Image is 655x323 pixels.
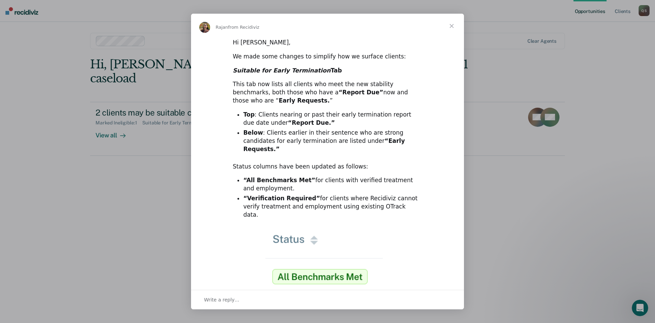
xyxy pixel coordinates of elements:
span: Rajan [216,25,228,30]
b: “Verification Required” [243,195,320,202]
span: from Recidiviz [228,25,260,30]
i: Suitable for Early Termination [233,67,331,74]
span: Close [439,14,464,38]
b: Top [243,111,254,118]
div: Status columns have been updated as follows: [233,163,422,171]
b: “Report Due” [338,89,383,96]
div: Open conversation and reply [191,290,464,309]
div: We made some changes to simplify how we surface clients: [233,53,422,61]
b: “Early Requests.” [243,137,405,152]
b: “All Benchmarks Met” [243,177,315,184]
li: : Clients earlier in their sentence who are strong candidates for early termination are listed under [243,129,422,153]
div: This tab now lists all clients who meet the new stability benchmarks, both those who have a now a... [233,80,422,105]
b: “Report Due.” [288,119,335,126]
li: : Clients nearing or past their early termination report due date under [243,111,422,127]
b: Below [243,129,263,136]
img: Profile image for Rajan [199,22,210,33]
li: for clients with verified treatment and employment. [243,176,422,193]
span: Write a reply… [204,295,239,304]
div: Hi [PERSON_NAME], [233,39,422,47]
b: Tab [233,67,342,74]
li: for clients where Recidiviz cannot verify treatment and employment using existing OTrack data. [243,194,422,219]
b: Early Requests. [279,97,330,104]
